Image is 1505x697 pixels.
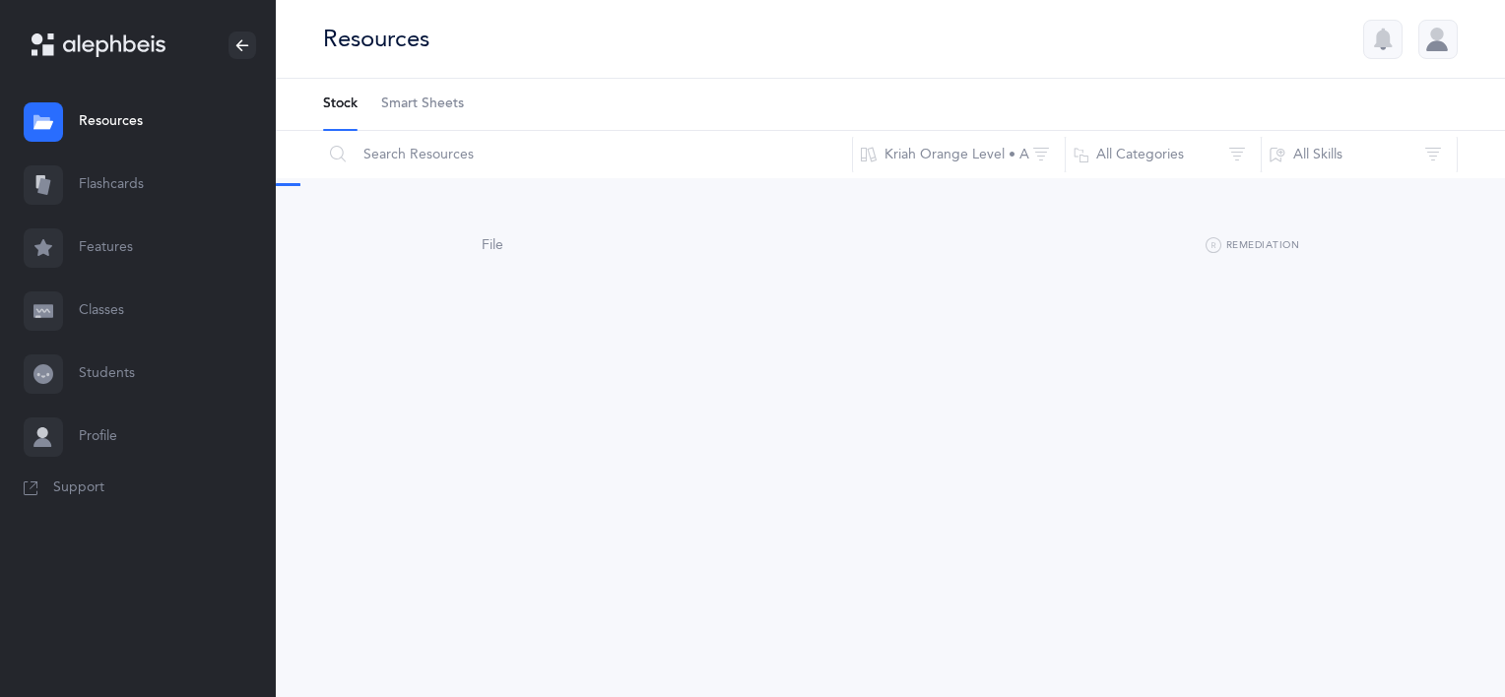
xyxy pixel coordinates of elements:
[1261,131,1458,178] button: All Skills
[381,95,464,114] span: Smart Sheets
[852,131,1066,178] button: Kriah Orange Level • A
[323,23,429,55] div: Resources
[1206,234,1299,258] button: Remediation
[482,237,503,253] span: File
[322,131,853,178] input: Search Resources
[1065,131,1262,178] button: All Categories
[53,478,104,498] span: Support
